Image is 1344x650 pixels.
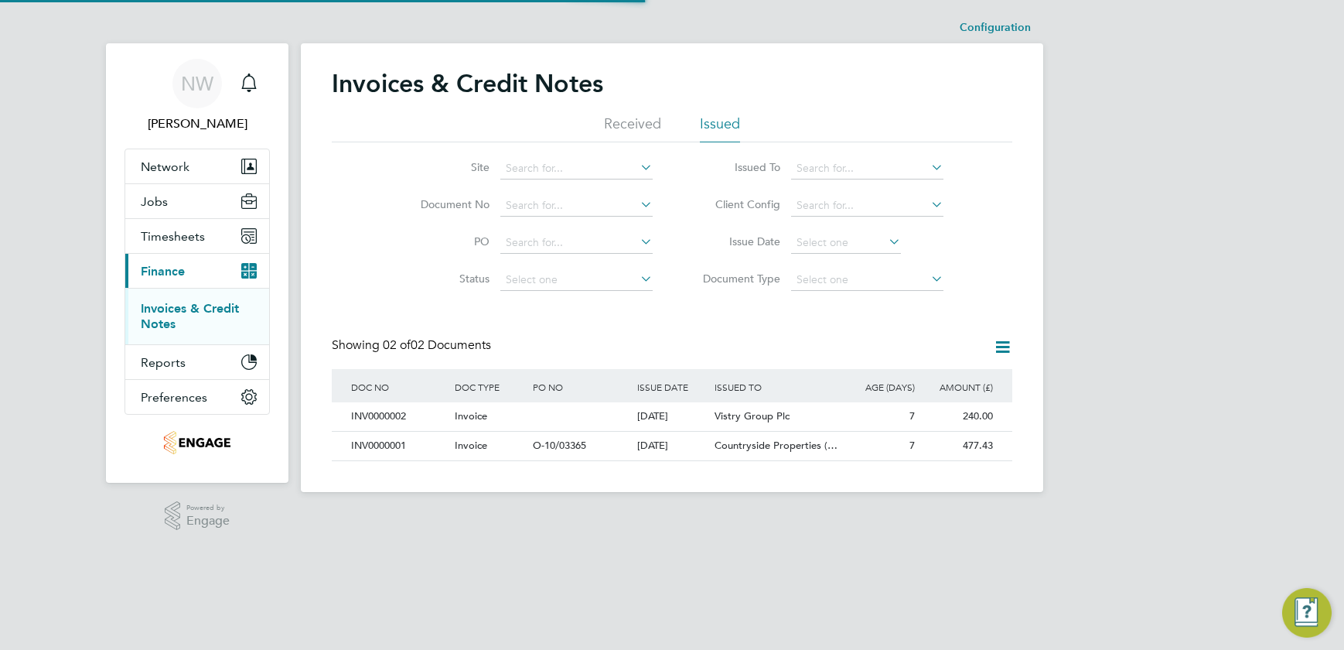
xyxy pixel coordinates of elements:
[455,409,487,422] span: Invoice
[604,115,661,142] li: Received
[691,160,780,174] label: Issued To
[633,369,711,405] div: ISSUE DATE
[841,369,919,405] div: AGE (DAYS)
[141,390,207,405] span: Preferences
[533,439,586,452] span: O-10/03365
[125,430,270,455] a: Go to home page
[529,369,633,405] div: PO NO
[106,43,288,483] nav: Main navigation
[125,149,269,183] button: Network
[715,439,837,452] span: Countryside Properties (…
[165,501,230,531] a: Powered byEngage
[401,197,490,211] label: Document No
[181,74,213,94] span: NW
[141,229,205,244] span: Timesheets
[691,197,780,211] label: Client Config
[500,195,653,217] input: Search for...
[715,409,790,422] span: Vistry Group Plc
[691,272,780,286] label: Document Type
[500,232,653,254] input: Search for...
[383,337,491,353] span: 02 Documents
[791,195,943,217] input: Search for...
[347,432,451,460] div: INV0000001
[125,345,269,379] button: Reports
[186,515,230,528] span: Engage
[401,234,490,248] label: PO
[919,369,997,405] div: AMOUNT (£)
[919,432,997,460] div: 477.43
[451,369,529,405] div: DOC TYPE
[633,402,711,431] div: [DATE]
[125,254,269,288] button: Finance
[125,288,269,344] div: Finance
[791,232,901,254] input: Select one
[141,301,239,331] a: Invoices & Credit Notes
[383,337,411,353] span: 02 of
[141,355,186,370] span: Reports
[125,59,270,133] a: NW[PERSON_NAME]
[141,194,168,209] span: Jobs
[909,439,915,452] span: 7
[347,369,451,405] div: DOC NO
[919,402,997,431] div: 240.00
[125,184,269,218] button: Jobs
[332,68,603,99] h2: Invoices & Credit Notes
[401,160,490,174] label: Site
[633,432,711,460] div: [DATE]
[500,269,653,291] input: Select one
[141,159,189,174] span: Network
[125,380,269,414] button: Preferences
[186,501,230,515] span: Powered by
[401,272,490,286] label: Status
[332,337,494,354] div: Showing
[700,115,740,142] li: Issued
[791,158,943,180] input: Search for...
[141,264,185,279] span: Finance
[163,430,232,455] img: yourrecruit-logo-retina.png
[125,115,270,133] span: Nicky Waiton
[691,234,780,248] label: Issue Date
[500,158,653,180] input: Search for...
[960,12,1031,43] li: Configuration
[125,219,269,253] button: Timesheets
[1282,588,1332,638] button: Engage Resource Center
[711,369,841,405] div: ISSUED TO
[455,439,487,452] span: Invoice
[909,409,915,422] span: 7
[347,402,451,431] div: INV0000002
[791,269,943,291] input: Select one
